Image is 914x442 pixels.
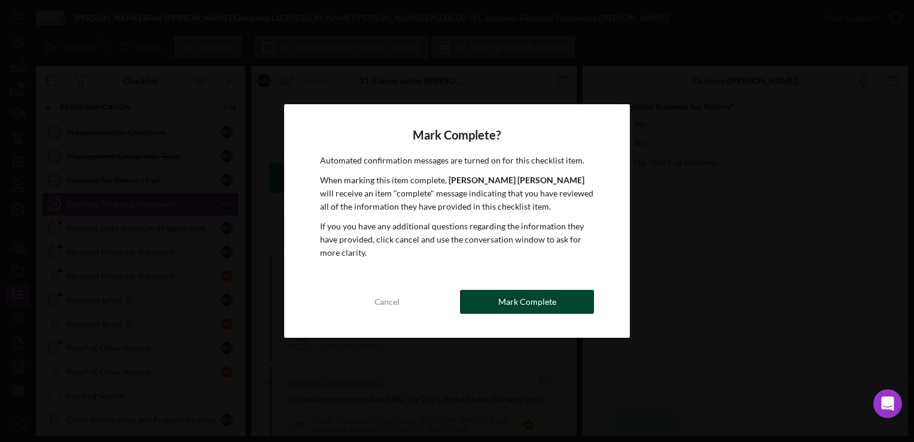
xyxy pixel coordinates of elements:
b: [PERSON_NAME] [PERSON_NAME] [449,175,584,185]
p: When marking this item complete, will receive an item "complete" message indicating that you have... [320,174,594,214]
p: If you you have any additional questions regarding the information they have provided, click canc... [320,220,594,260]
p: Automated confirmation messages are turned on for this checklist item. [320,154,594,167]
div: Open Intercom Messenger [873,389,902,418]
div: Mark Complete [498,290,556,314]
button: Cancel [320,290,454,314]
div: Cancel [374,290,400,314]
button: Mark Complete [460,290,594,314]
h4: Mark Complete? [320,128,594,142]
